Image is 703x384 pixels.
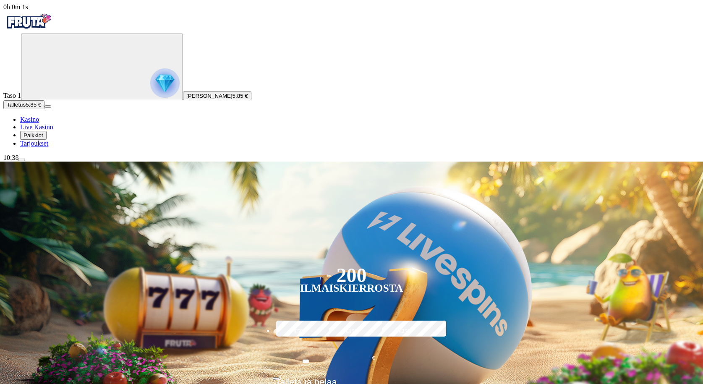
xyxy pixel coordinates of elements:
[26,102,41,108] span: 5.85 €
[280,374,282,379] span: €
[3,154,18,161] span: 10:38
[18,159,25,161] button: menu
[336,270,366,280] div: 200
[380,319,429,344] label: €250
[20,140,48,147] a: gift-inverted iconTarjoukset
[3,11,700,147] nav: Primary
[3,3,28,10] span: user session time
[3,11,54,32] img: Fruta
[44,105,51,108] button: menu
[20,131,47,140] button: reward iconPalkkiot
[183,91,251,100] button: [PERSON_NAME]5.85 €
[7,102,26,108] span: Talletus
[21,34,183,100] button: reward progress
[300,283,403,293] div: Ilmaiskierrosta
[233,93,248,99] span: 5.85 €
[20,140,48,147] span: Tarjoukset
[24,132,43,138] span: Palkkiot
[20,123,53,131] a: poker-chip iconLive Kasino
[3,92,21,99] span: Taso 1
[3,100,44,109] button: Talletusplus icon5.85 €
[20,123,53,131] span: Live Kasino
[150,68,180,98] img: reward progress
[274,319,323,344] label: €50
[20,116,39,123] span: Kasino
[327,319,376,344] label: €150
[20,116,39,123] a: diamond iconKasino
[3,26,54,33] a: Fruta
[186,93,233,99] span: [PERSON_NAME]
[372,354,375,362] span: €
